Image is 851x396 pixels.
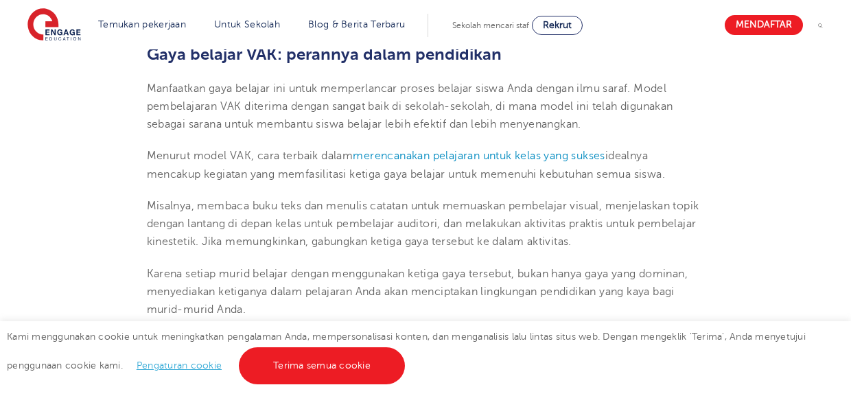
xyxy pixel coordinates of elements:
a: Terima semua cookie [239,347,405,384]
a: Untuk Sekolah [214,19,280,30]
a: merencanakan pelajaran untuk kelas yang sukses [353,150,605,162]
img: Libatkan Pendidikan [27,8,81,43]
font: Sekolah mencari staf [452,21,529,30]
a: Pengaturan cookie [137,360,222,371]
font: Karena setiap murid belajar dengan menggunakan ketiga gaya tersebut, bukan hanya gaya yang domina... [147,268,688,316]
font: Kami menggunakan cookie untuk meningkatkan pengalaman Anda, mempersonalisasi konten, dan menganal... [7,331,806,371]
font: Gaya belajar VAK: perannya dalam pendidikan [147,45,502,64]
a: Blog & Berita Terbaru [308,19,405,30]
font: Rekrut [543,20,572,30]
font: Manfaatkan gaya belajar ini untuk memperlancar proses belajar siswa Anda dengan ilmu saraf. Model... [147,82,673,131]
font: Menurut model VAK, cara terbaik dalam [147,150,353,162]
a: Temukan pekerjaan [98,19,186,30]
font: idealnya mencakup kegiatan yang memfasilitasi ketiga gaya belajar untuk memenuhi kebutuhan semua ... [147,150,666,180]
a: Rekrut [532,16,583,35]
font: Misalnya, membaca buku teks dan menulis catatan untuk memuaskan pembelajar visual, menjelaskan to... [147,200,699,248]
font: Terima semua cookie [273,360,371,371]
font: Mendaftar [736,20,792,30]
a: Mendaftar [725,15,803,35]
